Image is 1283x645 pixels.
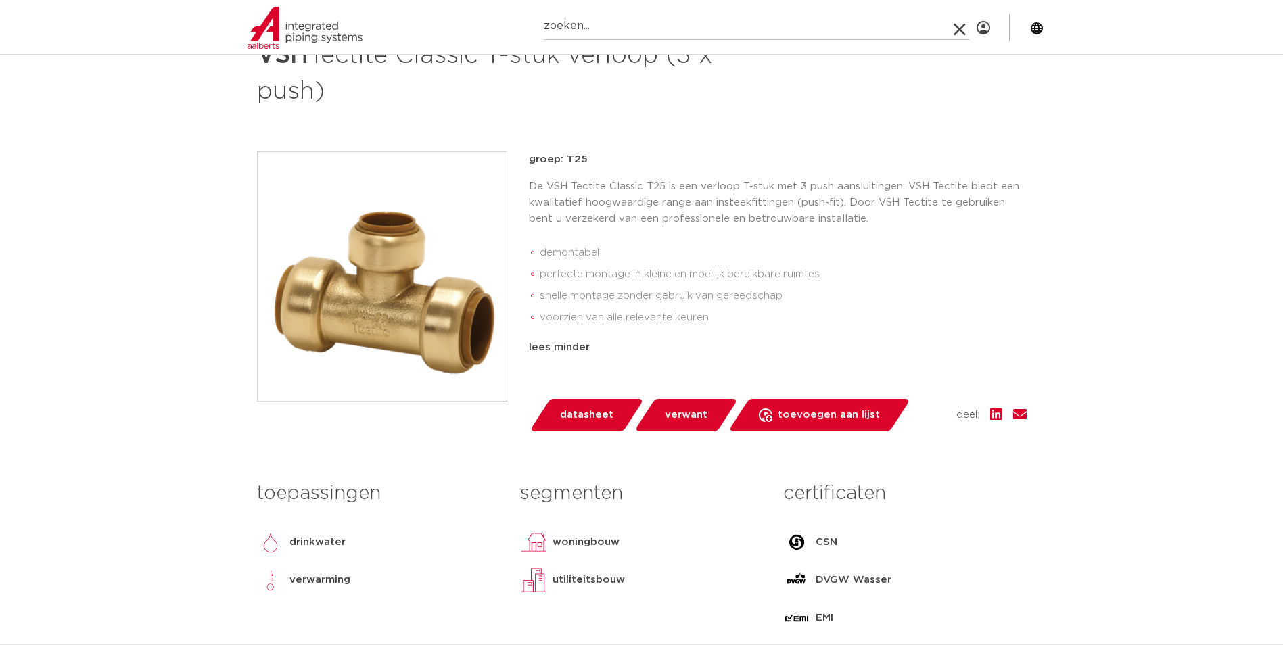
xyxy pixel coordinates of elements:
img: EMI [783,604,810,631]
p: woningbouw [553,534,620,550]
li: voorzien van alle relevante keuren [540,307,1027,329]
span: deel: [956,407,979,423]
h3: certificaten [783,480,1026,507]
span: datasheet [560,404,613,426]
strong: VSH [257,43,308,68]
p: utiliteitsbouw [553,572,625,588]
a: datasheet [529,399,644,431]
li: demontabel [540,242,1027,264]
img: CSN [783,529,810,556]
div: lees minder [529,339,1027,356]
input: zoeken... [544,13,969,40]
span: verwant [665,404,707,426]
li: perfecte montage in kleine en moeilijk bereikbare ruimtes [540,264,1027,285]
p: groep: T25 [529,151,1027,168]
h3: segmenten [520,480,763,507]
li: snelle montage zonder gebruik van gereedschap [540,285,1027,307]
h3: toepassingen [257,480,500,507]
img: verwarming [257,567,284,594]
p: CSN [816,534,837,550]
a: verwant [634,399,738,431]
img: drinkwater [257,529,284,556]
h1: Tectite Classic T-stuk verloop (3 x push) [257,35,765,108]
p: drinkwater [289,534,346,550]
p: De VSH Tectite Classic T25 is een verloop T-stuk met 3 push aansluitingen. VSH Tectite biedt een ... [529,178,1027,227]
span: toevoegen aan lijst [778,404,880,426]
img: DVGW Wasser [783,567,810,594]
p: verwarming [289,572,350,588]
img: Product Image for VSH Tectite Classic T-stuk verloop (3 x push) [258,152,507,401]
img: utiliteitsbouw [520,567,547,594]
img: woningbouw [520,529,547,556]
p: DVGW Wasser [816,572,891,588]
p: EMI [816,610,833,626]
